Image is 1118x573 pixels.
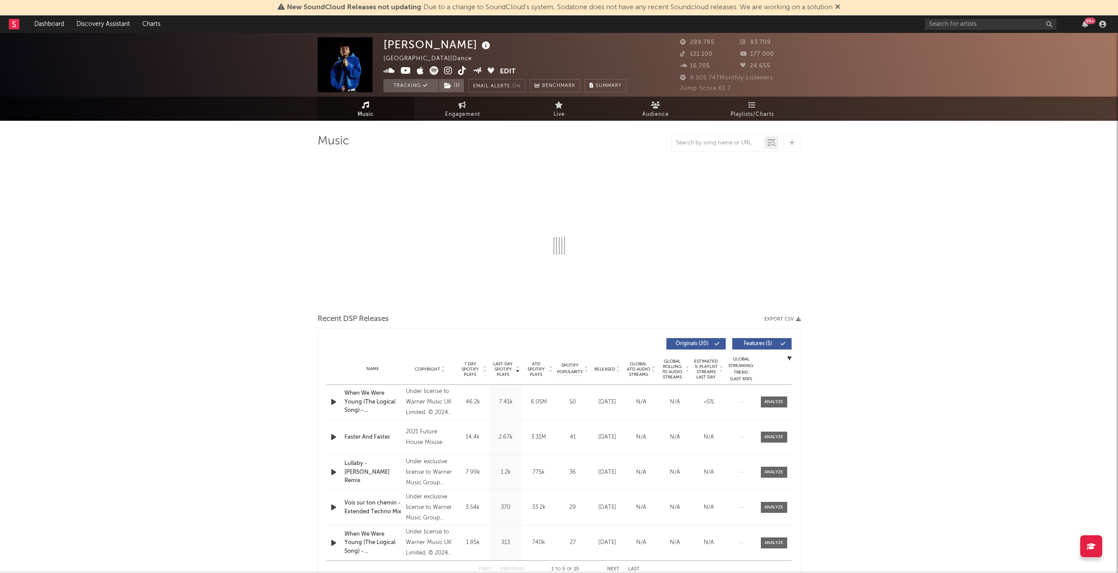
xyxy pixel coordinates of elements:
[557,468,588,477] div: 36
[596,83,622,88] span: Summary
[694,398,724,407] div: <5%
[660,503,690,512] div: N/A
[555,567,561,571] span: to
[694,538,724,547] div: N/A
[704,97,801,121] a: Playlists/Charts
[557,433,588,442] div: 41
[731,109,774,120] span: Playlists/Charts
[567,567,572,571] span: of
[492,398,520,407] div: 7.41k
[593,503,622,512] div: [DATE]
[512,84,521,89] em: On
[593,538,622,547] div: [DATE]
[492,503,520,512] div: 370
[740,40,771,45] span: 83.709
[459,361,482,377] span: 7 Day Spotify Plays
[626,538,656,547] div: N/A
[414,97,511,121] a: Engagement
[608,97,704,121] a: Audience
[318,314,389,324] span: Recent DSP Releases
[511,97,608,121] a: Live
[406,386,454,418] div: Under license to Warner Music UK Limited, © 2024 What A DJ Ltd
[459,468,487,477] div: 7.99k
[525,398,553,407] div: 6.05M
[672,341,713,346] span: Originals ( 20 )
[525,433,553,442] div: 3.31M
[557,538,588,547] div: 27
[694,503,724,512] div: N/A
[439,79,464,92] button: (1)
[415,367,440,372] span: Copyright
[384,54,482,64] div: [GEOGRAPHIC_DATA] | Dance
[680,51,713,57] span: 121.100
[287,4,832,11] span: : Due to a change to SoundCloud's system, Sodatone does not have any recent Soundcloud releases. ...
[626,398,656,407] div: N/A
[459,538,487,547] div: 1.85k
[287,4,421,11] span: New SoundCloud Releases not updating
[28,15,70,33] a: Dashboard
[594,367,615,372] span: Released
[344,499,402,516] a: Vois sur ton chemin - Extended Techno Mix
[672,140,764,147] input: Search by song name or URL
[585,79,626,92] button: Summary
[1082,21,1088,28] button: 99+
[344,389,402,415] a: When We Were Young (The Logical Song) - [PERSON_NAME] Remix
[406,457,454,488] div: Under exclusive license to Warner Music Group Germany Holding GmbH, © 2024 [PERSON_NAME]
[557,503,588,512] div: 29
[680,40,714,45] span: 289.785
[740,51,774,57] span: 177.000
[607,567,619,572] button: Next
[344,459,402,485] a: Lullaby - [PERSON_NAME] Remix
[479,567,492,572] button: First
[406,427,454,448] div: 2021 Future House Mouse
[728,356,754,382] div: Global Streaming Trend (Last 60D)
[525,361,548,377] span: ATD Spotify Plays
[660,538,690,547] div: N/A
[459,433,487,442] div: 14.4k
[525,538,553,547] div: 740k
[318,97,414,121] a: Music
[459,398,487,407] div: 46.2k
[542,81,575,91] span: Benchmark
[694,359,718,380] span: Estimated % Playlist Streams Last Day
[593,398,622,407] div: [DATE]
[344,433,402,442] a: Faster And Faster
[660,433,690,442] div: N/A
[593,468,622,477] div: [DATE]
[500,66,516,77] button: Edit
[406,527,454,559] div: Under license to Warner Music UK Limited, © 2024 What A DJ Ltd
[666,338,726,350] button: Originals(20)
[344,366,402,372] div: Name
[136,15,166,33] a: Charts
[492,538,520,547] div: 313
[530,79,580,92] a: Benchmark
[557,398,588,407] div: 50
[525,468,553,477] div: 775k
[680,75,773,81] span: 8.505.747 Monthly Listeners
[628,567,640,572] button: Last
[459,503,487,512] div: 3.54k
[344,530,402,556] a: When We Were Young (The Logical Song) - [PERSON_NAME] Remix Extended
[406,492,454,523] div: Under exclusive license to Warner Music Group Germany Holding GmbH, © 2023 [PERSON_NAME]
[694,468,724,477] div: N/A
[492,361,515,377] span: Last Day Spotify Plays
[694,433,724,442] div: N/A
[680,63,710,69] span: 16.705
[626,468,656,477] div: N/A
[384,79,438,92] button: Tracking
[660,359,684,380] span: Global Rolling 7D Audio Streams
[626,503,656,512] div: N/A
[738,341,778,346] span: Features ( 5 )
[835,4,840,11] span: Dismiss
[764,317,801,322] button: Export CSV
[554,109,565,120] span: Live
[384,37,492,52] div: [PERSON_NAME]
[445,109,480,120] span: Engagement
[740,63,770,69] span: 24.655
[500,567,524,572] button: Previous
